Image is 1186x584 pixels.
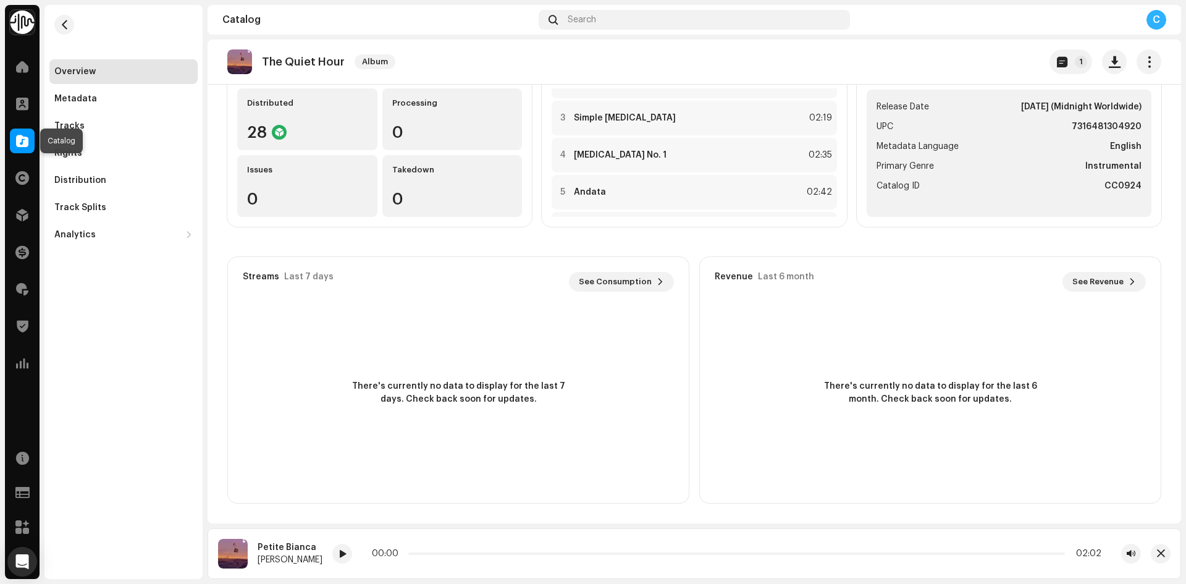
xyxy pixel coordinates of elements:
span: Search [568,15,596,25]
img: 0f74c21f-6d1c-4dbc-9196-dbddad53419e [10,10,35,35]
div: 00:00 [372,549,403,559]
p: The Quiet Hour [262,56,345,69]
span: See Revenue [1072,269,1124,294]
re-m-nav-item: Tracks [49,114,198,138]
div: Revenue [715,272,753,282]
div: Track Splits [54,203,106,213]
div: Last 7 days [284,272,334,282]
div: C [1146,10,1166,30]
button: See Consumption [569,272,674,292]
div: Last 6 month [758,272,814,282]
re-m-nav-item: Metadata [49,87,198,111]
span: Primary Genre [877,159,934,174]
strong: Instrumental [1085,159,1142,174]
p-badge: 1 [1075,56,1087,68]
div: [PERSON_NAME] [258,555,322,565]
span: Metadata Language [877,139,959,154]
div: Issues [247,165,368,175]
div: Streams [243,272,279,282]
strong: [MEDICAL_DATA] No. 1 [574,150,667,160]
span: There's currently no data to display for the last 7 days. Check back soon for updates. [347,380,570,406]
strong: CC0924 [1104,179,1142,193]
div: Overview [54,67,96,77]
strong: English [1110,139,1142,154]
re-m-nav-item: Overview [49,59,198,84]
div: Analytics [54,230,96,240]
div: Takedown [392,165,513,175]
button: See Revenue [1062,272,1146,292]
re-m-nav-item: Track Splits [49,195,198,220]
strong: Andata [574,187,606,197]
re-m-nav-item: Rights [49,141,198,166]
span: Catalog ID [877,179,920,193]
div: 02:35 [805,148,832,163]
span: There's currently no data to display for the last 6 month. Check back soon for updates. [819,380,1041,406]
div: Catalog [222,15,534,25]
div: Rights [54,148,82,158]
span: See Consumption [579,269,652,294]
re-m-nav-dropdown: Analytics [49,222,198,247]
div: 02:42 [805,185,832,200]
div: Tracks [54,121,85,131]
span: Album [355,54,395,69]
img: 47766f14-7c69-4ade-b7b6-daae7bfe2c6a [218,539,248,569]
div: Distribution [54,176,106,185]
re-m-nav-item: Distribution [49,168,198,193]
img: 47766f14-7c69-4ade-b7b6-daae7bfe2c6a [227,49,252,74]
div: Petite Bianca [258,543,322,552]
div: Metadata [54,94,97,104]
div: Open Intercom Messenger [7,547,37,577]
button: 1 [1049,49,1092,74]
div: 02:02 [1070,549,1101,559]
